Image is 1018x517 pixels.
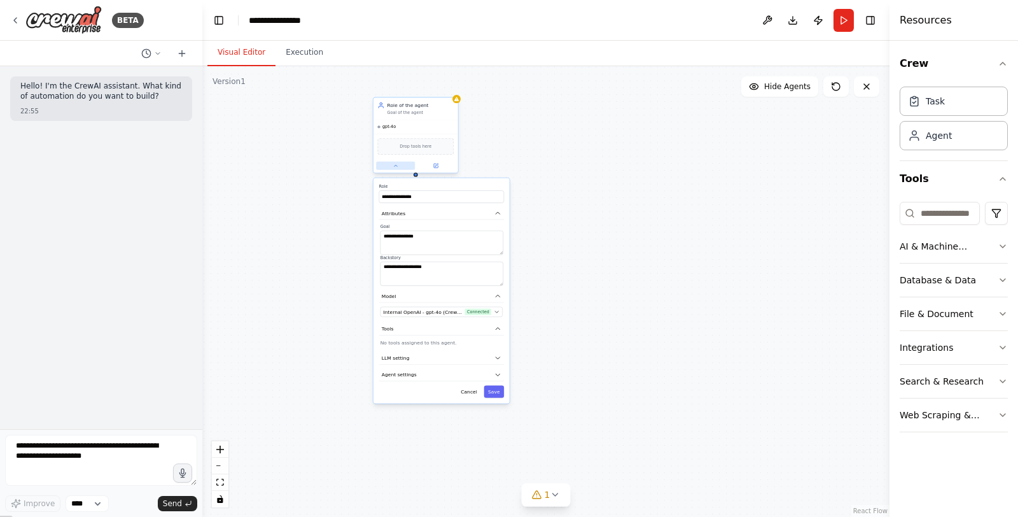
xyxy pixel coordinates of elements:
[380,339,503,346] p: No tools assigned to this agent.
[861,11,879,29] button: Hide right sidebar
[900,375,984,388] div: Search & Research
[900,240,998,253] div: AI & Machine Learning
[25,6,102,34] img: Logo
[212,474,228,491] button: fit view
[900,230,1008,263] button: AI & Machine Learning
[741,76,818,97] button: Hide Agents
[382,124,396,130] span: gpt-4o
[900,308,973,320] div: File & Document
[926,129,952,142] div: Agent
[213,76,246,87] div: Version 1
[465,309,491,316] span: Connected
[24,499,55,509] span: Improve
[400,143,431,150] span: Drop tools here
[382,293,396,300] span: Model
[379,207,505,220] button: Attributes
[387,110,454,116] div: Goal of the agent
[212,441,228,507] div: React Flow controls
[382,325,394,332] span: Tools
[173,464,192,483] button: Click to speak your automation idea
[172,46,192,61] button: Start a new chat
[384,309,463,316] span: Internal OpenAI - gpt-4o (CrewAI Sponsored OpenAI Connection)
[112,13,144,28] div: BETA
[249,14,312,27] nav: breadcrumb
[387,102,454,109] div: Role of the agent
[380,224,503,230] label: Goal
[210,11,228,29] button: Hide left sidebar
[379,323,505,336] button: Tools
[764,81,811,92] span: Hide Agents
[158,496,197,511] button: Send
[212,491,228,507] button: toggle interactivity
[207,39,275,66] button: Visual Editor
[382,371,417,378] span: Agent settings
[5,495,60,512] button: Improve
[900,365,1008,398] button: Search & Research
[900,274,976,287] div: Database & Data
[900,81,1008,160] div: Crew
[379,290,505,302] button: Model
[380,307,503,317] button: Internal OpenAI - gpt-4o (CrewAI Sponsored OpenAI Connection)Connected
[900,46,1008,81] button: Crew
[900,264,1008,297] button: Database & Data
[900,409,998,421] div: Web Scraping & Browsing
[382,355,410,362] span: LLM setting
[900,13,952,28] h4: Resources
[20,81,182,101] p: Hello! I'm the CrewAI assistant. What kind of automation do you want to build?
[900,399,1008,432] button: Web Scraping & Browsing
[20,106,182,116] div: 22:55
[212,458,228,474] button: zoom out
[212,441,228,458] button: zoom in
[926,95,945,108] div: Task
[484,386,505,398] button: Save
[900,197,1008,443] div: Tools
[379,183,505,189] label: Role
[853,507,888,514] a: React Flow attribution
[457,386,482,398] button: Cancel
[545,488,550,501] span: 1
[522,483,571,507] button: 1
[379,369,505,381] button: Agent settings
[379,352,505,365] button: LLM setting
[275,39,333,66] button: Execution
[900,297,1008,330] button: File & Document
[136,46,167,61] button: Switch to previous chat
[163,499,182,509] span: Send
[373,98,459,174] div: Role of the agentGoal of the agentgpt-4oDrop tools hereRoleAttributesGoal**** **** **** **Backsto...
[900,331,1008,364] button: Integrations
[416,162,455,170] button: Open in side panel
[380,255,503,260] label: Backstory
[382,209,405,216] span: Attributes
[900,341,953,354] div: Integrations
[900,161,1008,197] button: Tools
